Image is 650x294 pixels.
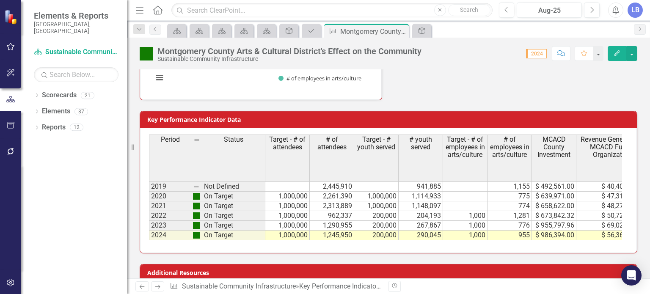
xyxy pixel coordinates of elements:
div: Aug-25 [520,5,579,16]
td: $ 955,797.96 [532,221,576,231]
span: Elements & Reports [34,11,118,21]
td: 1,000 [443,231,487,240]
span: Target - # of employees in arts/culture [445,136,485,158]
span: MCACD County Investment [534,136,574,158]
td: 1,000 [443,221,487,231]
td: 2019 [149,181,191,192]
td: 2020 [149,192,191,201]
button: Aug-25 [517,3,582,18]
td: 955 [487,231,532,240]
h3: Key Performance Indicator Data [147,116,633,123]
td: 1,000,000 [265,221,310,231]
span: Period [161,136,180,143]
td: On Target [202,211,265,221]
a: Elements [42,107,70,116]
img: AAAABnRFWHRUaXRsZQCo7tInAAAAU0lEQVRoge3PQQ3AIADAwIEE9OKdieBxIekpaMfa83wPmzrgVgNaA1oDWgNaA1oDWgNaA... [193,232,200,239]
div: » » [170,282,382,291]
td: $ 673,842.32 [532,211,576,221]
span: 2024 [526,49,547,58]
button: Search [448,4,490,16]
td: 962,337 [310,211,354,221]
span: # of attendees [311,136,352,151]
div: 21 [81,92,94,99]
td: 204,193 [399,211,443,221]
span: # youth served [400,136,441,151]
td: 774 [487,201,532,211]
input: Search Below... [34,67,118,82]
a: Scorecards [42,91,77,100]
div: Sustainable Community Infrastructure [157,56,421,62]
small: [GEOGRAPHIC_DATA], [GEOGRAPHIC_DATA] [34,21,118,35]
button: View chart menu, Chart [154,71,165,83]
img: 8DAGhfEEPCf229AAAAAElFTkSuQmCC [193,137,200,143]
td: On Target [202,201,265,211]
td: 1,000 [443,211,487,221]
span: Target - # youth served [356,136,397,151]
td: $ 658,622.00 [532,201,576,211]
td: 2023 [149,221,191,231]
td: Not Defined [202,181,265,192]
a: Sustainable Community Infrastructure [34,47,118,57]
button: Show # of employees in arts/culture [278,74,362,82]
td: 200,000 [354,211,399,221]
td: 267,867 [399,221,443,231]
span: # of employees in arts/culture [489,136,530,158]
td: 1,281 [487,211,532,221]
div: Montgomery County Arts & Cultural District's Effect on the Community [340,26,407,37]
td: 775 [487,192,532,201]
a: Sustainable Community Infrastructure [182,282,296,290]
td: 2022 [149,211,191,221]
td: 1,000,000 [354,192,399,201]
span: Target - # of attendees [267,136,308,151]
td: 2,313,889 [310,201,354,211]
img: AAAABnRFWHRUaXRsZQCo7tInAAAAU0lEQVRoge3PQQ3AIADAwIEE9OKdieBxIekpaMfa83wPmzrgVgNaA1oDWgNaA1oDWgNaA... [193,193,200,200]
a: Reports [42,123,66,132]
td: 1,290,955 [310,221,354,231]
td: $ 492,561.00 [532,181,576,192]
td: 1,148,097 [399,201,443,211]
div: Montgomery County Arts & Cultural District's Effect on the Community [157,47,421,56]
td: 200,000 [354,231,399,240]
img: AAAABnRFWHRUaXRsZQCo7tInAAAAU0lEQVRoge3PQQ3AIADAwIEE9OKdieBxIekpaMfa83wPmzrgVgNaA1oDWgNaA1oDWgNaA... [193,203,200,209]
td: 2,261,390 [310,192,354,201]
td: 200,000 [354,221,399,231]
div: 12 [70,124,83,131]
td: 2021 [149,201,191,211]
td: 1,000,000 [265,192,310,201]
td: On Target [202,231,265,240]
td: 2,445,910 [310,181,354,192]
input: Search ClearPoint... [171,3,492,18]
td: On Target [202,221,265,231]
td: 1,000,000 [354,201,399,211]
div: Open Intercom Messenger [621,265,642,286]
span: Status [224,136,243,143]
td: 1,000,000 [265,231,310,240]
td: 1,245,950 [310,231,354,240]
a: Key Performance Indicators [299,282,382,290]
td: 1,000,000 [265,211,310,221]
span: Search [460,6,478,13]
td: On Target [202,192,265,201]
img: AAAABnRFWHRUaXRsZQCo7tInAAAAU0lEQVRoge3PQQ3AIADAwIEE9OKdieBxIekpaMfa83wPmzrgVgNaA1oDWgNaA1oDWgNaA... [193,212,200,219]
td: $ 639,971.00 [532,192,576,201]
div: 37 [74,108,88,115]
img: On Target [140,47,153,60]
td: $ 986,394.00 [532,231,576,240]
h3: Additional Resources [147,269,633,276]
img: 8DAGhfEEPCf229AAAAAElFTkSuQmCC [193,183,200,190]
span: Revenue Generated by MCACD Funded Organizations [578,136,649,158]
td: 1,114,933 [399,192,443,201]
td: 1,000,000 [265,201,310,211]
img: ClearPoint Strategy [4,9,19,24]
td: 941,885 [399,181,443,192]
td: 2024 [149,231,191,240]
button: LB [628,3,643,18]
td: 776 [487,221,532,231]
td: 1,155 [487,181,532,192]
td: 290,045 [399,231,443,240]
img: AAAABnRFWHRUaXRsZQCo7tInAAAAU0lEQVRoge3PQQ3AIADAwIEE9OKdieBxIekpaMfa83wPmzrgVgNaA1oDWgNaA1oDWgNaA... [193,222,200,229]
